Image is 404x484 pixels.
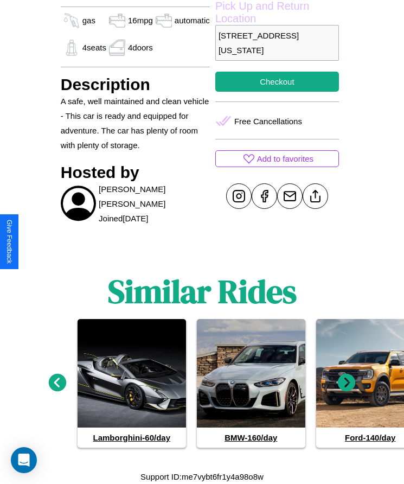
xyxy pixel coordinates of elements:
[5,220,13,264] div: Give Feedback
[197,428,305,448] h4: BMW - 160 /day
[153,12,175,29] img: gas
[99,211,148,226] p: Joined [DATE]
[61,75,210,94] h3: Description
[128,40,153,55] p: 4 doors
[78,319,186,448] a: Lamborghini-60/day
[82,40,106,55] p: 4 seats
[140,469,264,484] p: Support ID: me7vybt6fr1y4a98o8w
[234,114,302,129] p: Free Cancellations
[61,40,82,56] img: gas
[197,319,305,448] a: BMW-160/day
[106,12,128,29] img: gas
[11,447,37,473] div: Open Intercom Messenger
[82,13,95,28] p: gas
[78,428,186,448] h4: Lamborghini - 60 /day
[128,13,153,28] p: 16 mpg
[215,25,339,61] p: [STREET_ADDRESS][US_STATE]
[61,12,82,29] img: gas
[61,163,210,182] h3: Hosted by
[108,269,297,314] h1: Similar Rides
[175,13,210,28] p: automatic
[215,72,339,92] button: Checkout
[99,182,210,211] p: [PERSON_NAME] [PERSON_NAME]
[61,94,210,152] p: A safe, well maintained and clean vehicle - This car is ready and equipped for adventure. The car...
[215,150,339,167] button: Add to favorites
[106,40,128,56] img: gas
[257,151,313,166] p: Add to favorites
